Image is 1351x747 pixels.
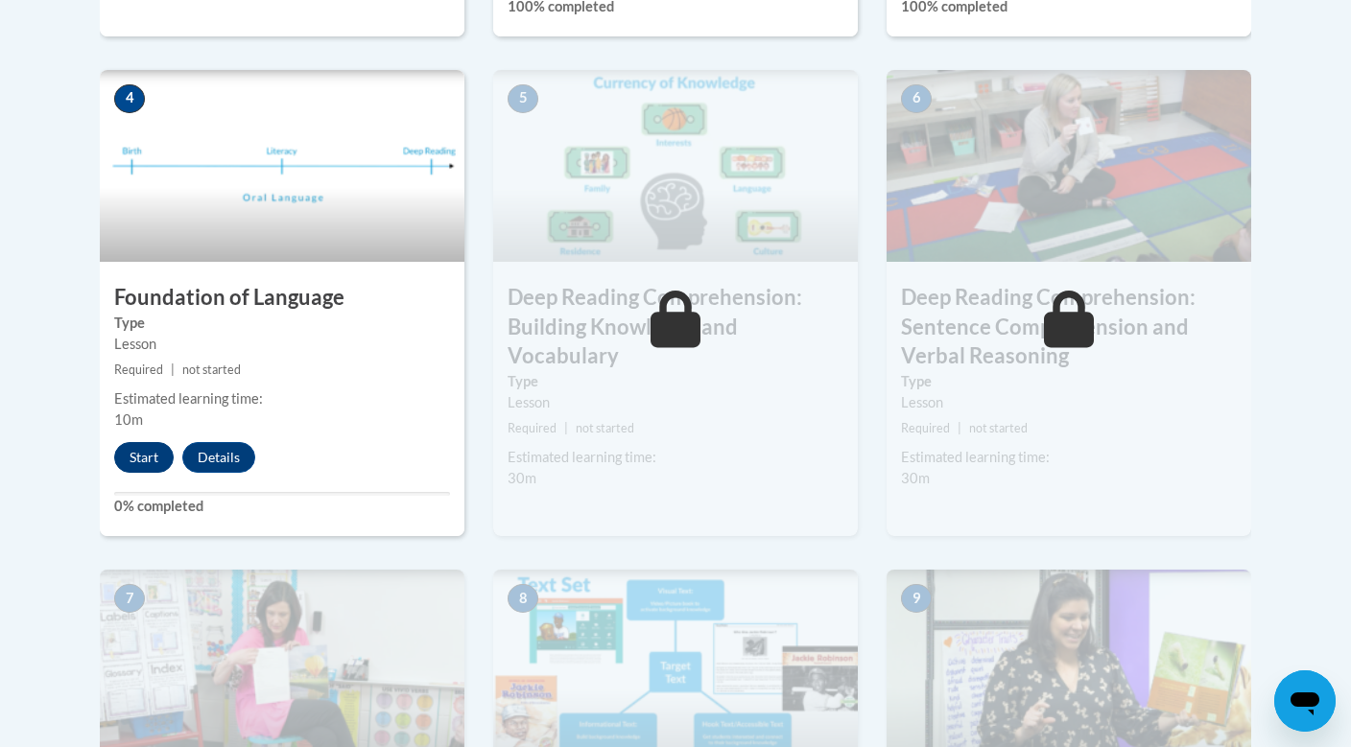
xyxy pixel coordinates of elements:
[114,334,450,355] div: Lesson
[887,283,1251,371] h3: Deep Reading Comprehension: Sentence Comprehension and Verbal Reasoning
[576,421,634,435] span: not started
[901,392,1237,413] div: Lesson
[969,421,1028,435] span: not started
[901,447,1237,468] div: Estimated learning time:
[508,447,843,468] div: Estimated learning time:
[100,283,464,313] h3: Foundation of Language
[508,392,843,413] div: Lesson
[182,362,241,377] span: not started
[901,584,932,613] span: 9
[958,421,961,435] span: |
[114,411,143,428] span: 10m
[114,442,174,473] button: Start
[508,584,538,613] span: 8
[114,84,145,113] span: 4
[493,70,858,262] img: Course Image
[508,371,843,392] label: Type
[564,421,568,435] span: |
[114,496,450,517] label: 0% completed
[1274,670,1336,732] iframe: Button to launch messaging window
[901,421,950,435] span: Required
[508,470,536,486] span: 30m
[508,421,557,435] span: Required
[901,371,1237,392] label: Type
[901,470,930,486] span: 30m
[901,84,932,113] span: 6
[114,584,145,613] span: 7
[100,70,464,262] img: Course Image
[114,362,163,377] span: Required
[114,313,450,334] label: Type
[182,442,255,473] button: Details
[508,84,538,113] span: 5
[114,388,450,409] div: Estimated learning time:
[493,283,858,371] h3: Deep Reading Comprehension: Building Knowledge and Vocabulary
[171,362,175,377] span: |
[887,70,1251,262] img: Course Image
